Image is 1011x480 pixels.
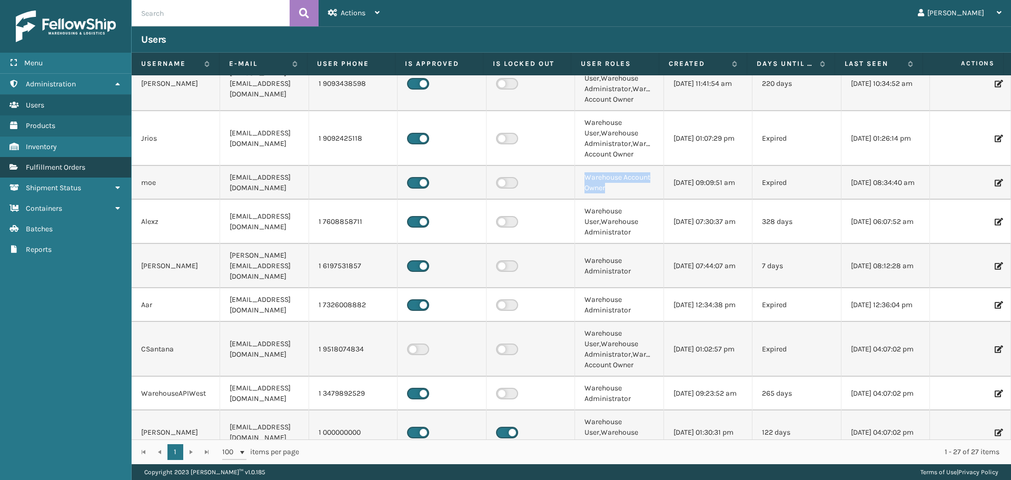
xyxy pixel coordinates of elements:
[958,468,998,476] a: Privacy Policy
[664,288,752,322] td: [DATE] 12:34:38 pm
[132,322,220,377] td: CSantana
[220,200,309,244] td: [EMAIL_ADDRESS][DOMAIN_NAME]
[920,464,998,480] div: |
[995,346,1001,353] i: Edit
[309,200,398,244] td: 1 7608858711
[752,322,841,377] td: Expired
[314,447,999,457] div: 1 - 27 of 27 items
[575,56,663,111] td: Warehouse User,Warehouse Administrator,Warehouse Account Owner
[26,142,57,151] span: Inventory
[144,464,265,480] p: Copyright 2023 [PERSON_NAME]™ v 1.0.185
[752,56,841,111] td: 220 days
[132,56,220,111] td: [PERSON_NAME]
[575,244,663,288] td: Warehouse Administrator
[841,56,930,111] td: [DATE] 10:34:52 am
[995,218,1001,226] i: Edit
[752,200,841,244] td: 328 days
[132,200,220,244] td: Alexz
[26,101,44,110] span: Users
[132,377,220,410] td: WarehouseAPIWest
[16,11,116,42] img: logo
[995,262,1001,270] i: Edit
[220,56,309,111] td: [PERSON_NAME][EMAIL_ADDRESS][DOMAIN_NAME]
[222,444,299,460] span: items per page
[752,410,841,455] td: 122 days
[220,111,309,166] td: [EMAIL_ADDRESS][DOMAIN_NAME]
[664,377,752,410] td: [DATE] 09:23:52 am
[341,8,365,17] span: Actions
[664,200,752,244] td: [DATE] 07:30:37 am
[493,59,561,68] label: Is Locked Out
[26,245,52,254] span: Reports
[132,166,220,200] td: moe
[841,166,930,200] td: [DATE] 08:34:40 am
[920,468,957,476] a: Terms of Use
[24,58,43,67] span: Menu
[664,56,752,111] td: [DATE] 11:41:54 am
[575,322,663,377] td: Warehouse User,Warehouse Administrator,Warehouse Account Owner
[575,200,663,244] td: Warehouse User,Warehouse Administrator
[841,244,930,288] td: [DATE] 08:12:28 am
[575,288,663,322] td: Warehouse Administrator
[995,80,1001,87] i: Edit
[841,111,930,166] td: [DATE] 01:26:14 pm
[222,447,238,457] span: 100
[132,244,220,288] td: [PERSON_NAME]
[841,322,930,377] td: [DATE] 04:07:02 pm
[664,322,752,377] td: [DATE] 01:02:57 pm
[995,135,1001,142] i: Edit
[575,166,663,200] td: Warehouse Account Owner
[26,163,85,172] span: Fulfillment Orders
[664,410,752,455] td: [DATE] 01:30:31 pm
[752,111,841,166] td: Expired
[752,244,841,288] td: 7 days
[141,33,166,46] h3: Users
[841,410,930,455] td: [DATE] 04:07:02 pm
[26,224,53,233] span: Batches
[926,55,1001,72] span: Actions
[309,377,398,410] td: 1 3479892529
[669,59,727,68] label: Created
[141,59,199,68] label: Username
[841,288,930,322] td: [DATE] 12:36:04 pm
[752,377,841,410] td: 265 days
[841,200,930,244] td: [DATE] 06:07:52 am
[309,322,398,377] td: 1 9518074834
[309,410,398,455] td: 1 000000000
[575,410,663,455] td: Warehouse User,Warehouse Administrator
[995,429,1001,436] i: Edit
[309,56,398,111] td: 1 9093438598
[752,166,841,200] td: Expired
[995,390,1001,397] i: Edit
[309,244,398,288] td: 1 6197531857
[229,59,287,68] label: E-mail
[317,59,385,68] label: User phone
[575,111,663,166] td: Warehouse User,Warehouse Administrator,Warehouse Account Owner
[26,80,76,89] span: Administration
[220,166,309,200] td: [EMAIL_ADDRESS][DOMAIN_NAME]
[220,244,309,288] td: [PERSON_NAME][EMAIL_ADDRESS][DOMAIN_NAME]
[220,322,309,377] td: [EMAIL_ADDRESS][DOMAIN_NAME]
[220,288,309,322] td: [EMAIL_ADDRESS][DOMAIN_NAME]
[995,179,1001,187] i: Edit
[664,111,752,166] td: [DATE] 01:07:29 pm
[132,410,220,455] td: [PERSON_NAME]
[26,183,81,192] span: Shipment Status
[220,410,309,455] td: [EMAIL_ADDRESS][DOMAIN_NAME]
[995,301,1001,309] i: Edit
[132,111,220,166] td: Jrios
[405,59,473,68] label: Is Approved
[309,288,398,322] td: 1 7326008882
[841,377,930,410] td: [DATE] 04:07:02 pm
[845,59,903,68] label: Last Seen
[167,444,183,460] a: 1
[581,59,649,68] label: User Roles
[664,244,752,288] td: [DATE] 07:44:07 am
[309,111,398,166] td: 1 9092425118
[752,288,841,322] td: Expired
[220,377,309,410] td: [EMAIL_ADDRESS][DOMAIN_NAME]
[132,288,220,322] td: Aar
[575,377,663,410] td: Warehouse Administrator
[26,121,55,130] span: Products
[757,59,815,68] label: Days until password expires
